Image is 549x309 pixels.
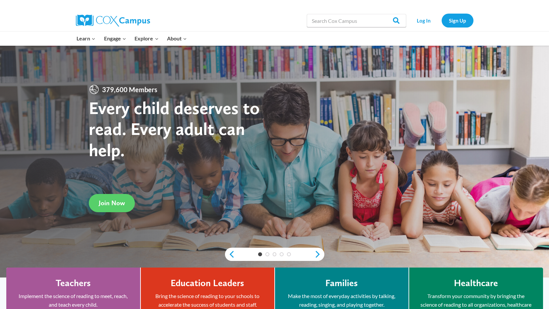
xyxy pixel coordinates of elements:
p: Bring the science of reading to your schools to accelerate the success of students and staff. [151,292,264,309]
span: Learn [77,34,95,43]
h4: Education Leaders [171,278,244,289]
span: Join Now [99,199,125,207]
a: previous [225,250,235,258]
strong: Every child deserves to read. Every adult can help. [89,97,260,160]
p: Make the most of everyday activities by talking, reading, singing, and playing together. [285,292,399,309]
a: Sign Up [442,14,473,27]
a: next [314,250,324,258]
span: Engage [104,34,126,43]
h4: Families [325,278,358,289]
nav: Primary Navigation [73,31,191,45]
span: Explore [135,34,158,43]
h4: Healthcare [454,278,498,289]
span: 379,600 Members [99,84,160,95]
h4: Teachers [56,278,91,289]
input: Search Cox Campus [307,14,406,27]
a: 2 [265,252,269,256]
a: 1 [258,252,262,256]
a: Log In [410,14,438,27]
p: Implement the science of reading to meet, reach, and teach every child. [16,292,130,309]
a: 3 [273,252,277,256]
nav: Secondary Navigation [410,14,473,27]
div: content slider buttons [225,248,324,261]
a: Join Now [89,194,135,212]
a: 4 [280,252,284,256]
span: About [167,34,187,43]
a: 5 [287,252,291,256]
img: Cox Campus [76,15,150,27]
